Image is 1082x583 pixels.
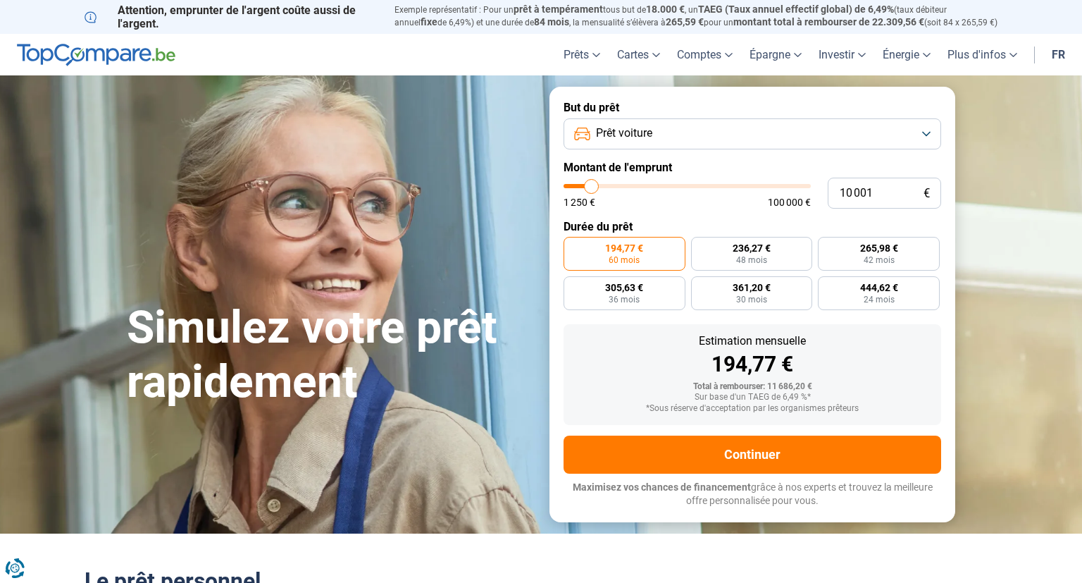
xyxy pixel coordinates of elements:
[564,197,595,207] span: 1 250 €
[768,197,811,207] span: 100 000 €
[575,404,930,414] div: *Sous réserve d'acceptation par les organismes prêteurs
[17,44,175,66] img: TopCompare
[666,16,704,27] span: 265,59 €
[609,295,640,304] span: 36 mois
[564,118,941,149] button: Prêt voiture
[669,34,741,75] a: Comptes
[85,4,378,30] p: Attention, emprunter de l'argent coûte aussi de l'argent.
[874,34,939,75] a: Énergie
[564,101,941,114] label: But du prêt
[733,283,771,293] span: 361,20 €
[573,481,751,493] span: Maximisez vos chances de financement
[555,34,609,75] a: Prêts
[564,481,941,508] p: grâce à nos experts et trouvez la meilleure offre personnalisée pour vous.
[736,295,767,304] span: 30 mois
[864,295,895,304] span: 24 mois
[609,256,640,264] span: 60 mois
[564,161,941,174] label: Montant de l'emprunt
[575,336,930,347] div: Estimation mensuelle
[575,382,930,392] div: Total à rembourser: 11 686,20 €
[534,16,569,27] span: 84 mois
[596,125,652,141] span: Prêt voiture
[860,283,898,293] span: 444,62 €
[741,34,810,75] a: Épargne
[605,283,643,293] span: 305,63 €
[733,16,924,27] span: montant total à rembourser de 22.309,56 €
[646,4,685,15] span: 18.000 €
[698,4,894,15] span: TAEG (Taux annuel effectif global) de 6,49%
[1043,34,1074,75] a: fr
[924,188,930,200] span: €
[860,243,898,253] span: 265,98 €
[939,34,1026,75] a: Plus d'infos
[864,256,895,264] span: 42 mois
[736,256,767,264] span: 48 mois
[575,354,930,375] div: 194,77 €
[514,4,603,15] span: prêt à tempérament
[609,34,669,75] a: Cartes
[421,16,437,27] span: fixe
[575,393,930,403] div: Sur base d'un TAEG de 6,49 %*
[564,220,941,233] label: Durée du prêt
[127,301,533,410] h1: Simulez votre prêt rapidement
[733,243,771,253] span: 236,27 €
[605,243,643,253] span: 194,77 €
[564,436,941,474] button: Continuer
[394,4,997,29] p: Exemple représentatif : Pour un tous but de , un (taux débiteur annuel de 6,49%) et une durée de ...
[810,34,874,75] a: Investir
